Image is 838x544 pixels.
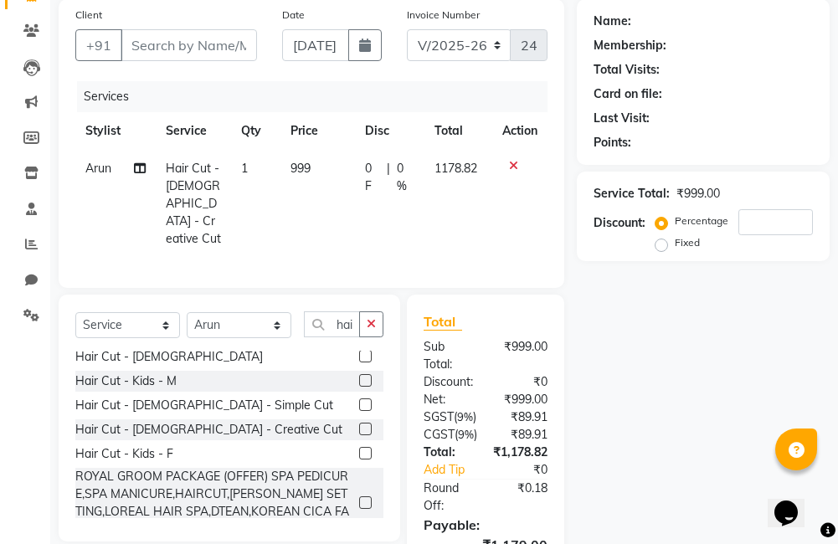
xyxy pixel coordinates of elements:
[411,515,560,535] div: Payable:
[594,37,666,54] div: Membership:
[486,338,560,373] div: ₹999.00
[355,112,424,150] th: Disc
[498,461,560,479] div: ₹0
[280,112,355,150] th: Price
[490,426,560,444] div: ₹89.91
[75,8,102,23] label: Client
[166,161,221,246] span: Hair Cut - [DEMOGRAPHIC_DATA] - Creative Cut
[75,445,173,463] div: Hair Cut - Kids - F
[411,338,486,373] div: Sub Total:
[304,311,360,337] input: Search or Scan
[594,85,662,103] div: Card on file:
[85,161,111,176] span: Arun
[290,161,311,176] span: 999
[411,461,498,479] a: Add Tip
[594,110,650,127] div: Last Visit:
[434,161,477,176] span: 1178.82
[676,185,720,203] div: ₹999.00
[481,444,560,461] div: ₹1,178.82
[594,61,660,79] div: Total Visits:
[75,397,333,414] div: Hair Cut - [DEMOGRAPHIC_DATA] - Simple Cut
[282,8,305,23] label: Date
[594,13,631,30] div: Name:
[411,444,481,461] div: Total:
[424,427,455,442] span: CGST
[75,29,122,61] button: +91
[407,8,480,23] label: Invoice Number
[424,409,454,424] span: SGST
[77,81,560,112] div: Services
[675,213,728,228] label: Percentage
[486,391,560,408] div: ₹999.00
[411,391,486,408] div: Net:
[75,421,342,439] div: Hair Cut - [DEMOGRAPHIC_DATA] - Creative Cut
[594,214,645,232] div: Discount:
[75,468,352,538] div: ROYAL GROOM PACKAGE (OFFER) SPA PEDICURE,SPA MANICURE,HAIRCUT,[PERSON_NAME] SETTING,LOREAL HAIR S...
[424,112,492,150] th: Total
[486,480,560,515] div: ₹0.18
[387,160,390,195] span: |
[489,408,560,426] div: ₹89.91
[411,480,486,515] div: Round Off:
[594,134,631,151] div: Points:
[75,372,177,390] div: Hair Cut - Kids - M
[156,112,231,150] th: Service
[121,29,257,61] input: Search by Name/Mobile/Email/Code
[75,112,156,150] th: Stylist
[424,313,462,331] span: Total
[457,410,473,423] span: 9%
[675,235,700,250] label: Fixed
[492,112,548,150] th: Action
[458,428,474,441] span: 9%
[768,477,821,527] iframe: chat widget
[365,160,380,195] span: 0 F
[411,373,486,391] div: Discount:
[594,185,670,203] div: Service Total:
[397,160,414,195] span: 0 %
[486,373,560,391] div: ₹0
[231,112,281,150] th: Qty
[241,161,248,176] span: 1
[75,348,263,366] div: Hair Cut - [DEMOGRAPHIC_DATA]
[411,426,490,444] div: ( )
[411,408,489,426] div: ( )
